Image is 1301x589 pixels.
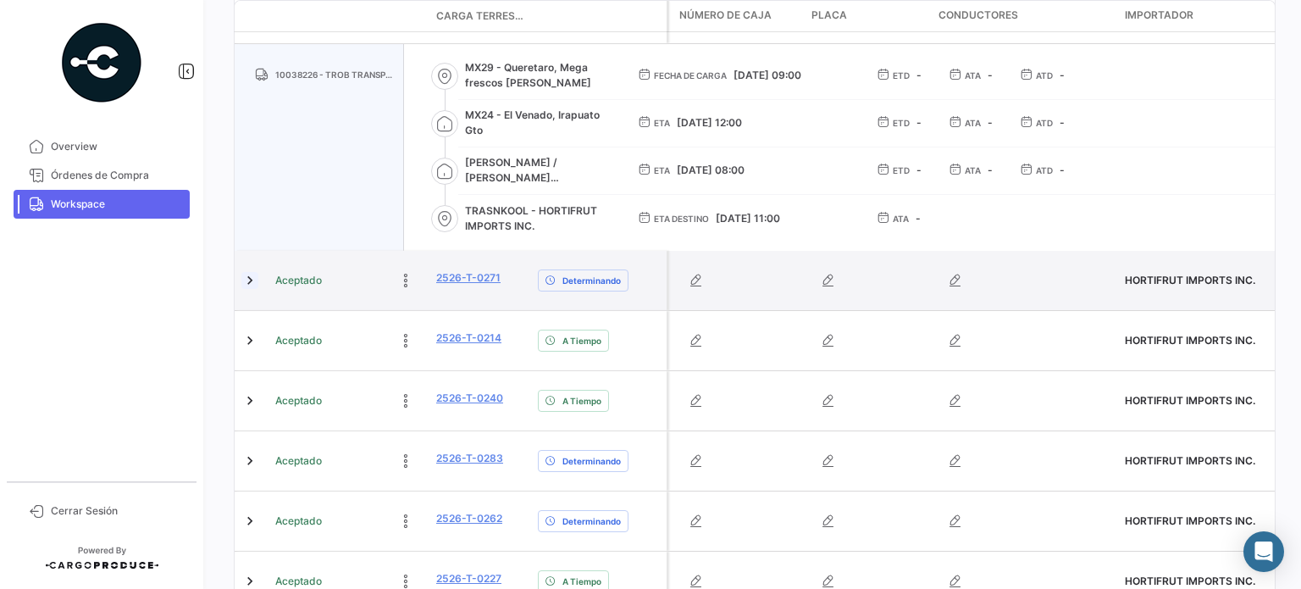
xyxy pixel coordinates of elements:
[436,8,524,24] span: Carga Terrestre #
[965,116,981,130] span: ATA
[734,69,801,81] span: [DATE] 09:00
[275,453,322,469] span: Aceptado
[916,164,922,176] span: -
[275,68,396,81] span: 10038226 - TROB TRANSPORTES SA DE CV
[1125,274,1255,286] span: HORTIFRUT IMPORTS INC.
[531,9,667,23] datatable-header-cell: Delay Status
[811,8,847,23] span: Placa
[654,69,727,82] span: Fecha de carga
[893,116,910,130] span: ETD
[51,139,183,154] span: Overview
[241,453,258,470] a: Expand/Collapse Row
[938,8,1018,23] span: Conductores
[1125,8,1193,23] span: Importador
[716,212,780,225] span: [DATE] 11:00
[562,274,621,287] span: Determinando
[1060,116,1065,129] span: -
[965,69,981,82] span: ATA
[1125,575,1255,587] span: HORTIFRUT IMPORTS INC.
[988,116,993,129] span: -
[465,108,611,138] span: MX24 - El Venado, Irapuato Gto
[14,161,190,190] a: Órdenes de Compra
[436,270,501,286] a: 2526-T-0271
[14,190,190,219] a: Workspace
[465,203,611,234] span: TRASNKOOL - HORTIFRUT IMPORTS INC.
[275,273,322,288] span: Aceptado
[1036,164,1053,177] span: ATD
[275,574,322,589] span: Aceptado
[805,1,932,31] datatable-header-cell: Placa
[241,392,258,409] a: Expand/Collapse Row
[654,164,670,177] span: ETA
[1125,334,1255,347] span: HORTIFRUT IMPORTS INC.
[562,514,621,528] span: Determinando
[275,393,322,408] span: Aceptado
[436,331,501,346] a: 2526-T-0214
[14,132,190,161] a: Overview
[893,164,910,177] span: ETD
[1118,1,1271,31] datatable-header-cell: Importador
[1060,164,1065,176] span: -
[436,451,503,466] a: 2526-T-0283
[465,60,611,91] span: MX29 - Queretaro, Mega frescos [PERSON_NAME]
[677,164,745,176] span: [DATE] 08:00
[1125,454,1255,467] span: HORTIFRUT IMPORTS INC.
[988,164,993,176] span: -
[1125,394,1255,407] span: HORTIFRUT IMPORTS INC.
[436,571,501,586] a: 2526-T-0227
[988,69,993,81] span: -
[436,391,503,406] a: 2526-T-0240
[562,394,601,408] span: A Tiempo
[677,116,742,129] span: [DATE] 12:00
[241,272,258,289] a: Expand/Collapse Row
[1036,116,1053,130] span: ATD
[429,2,531,31] datatable-header-cell: Carga Terrestre #
[654,116,670,130] span: ETA
[1036,69,1053,82] span: ATD
[275,333,322,348] span: Aceptado
[51,168,183,183] span: Órdenes de Compra
[916,116,922,129] span: -
[916,69,922,81] span: -
[893,212,909,225] span: ATA
[436,511,502,526] a: 2526-T-0262
[654,212,709,225] span: ETA Destino
[916,212,921,225] span: -
[669,1,805,31] datatable-header-cell: Número de Caja
[59,20,144,105] img: powered-by.png
[51,197,183,212] span: Workspace
[1060,69,1065,81] span: -
[562,575,601,588] span: A Tiempo
[241,332,258,349] a: Expand/Collapse Row
[679,8,772,23] span: Número de Caja
[562,454,621,468] span: Determinando
[562,334,601,347] span: A Tiempo
[465,155,611,186] span: [PERSON_NAME] / [PERSON_NAME] [PERSON_NAME]
[932,1,1118,31] datatable-header-cell: Conductores
[965,164,981,177] span: ATA
[51,503,183,519] span: Cerrar Sesión
[241,513,258,530] a: Expand/Collapse Row
[1243,531,1284,572] div: Abrir Intercom Messenger
[275,514,322,529] span: Aceptado
[1125,514,1255,527] span: HORTIFRUT IMPORTS INC.
[893,69,910,82] span: ETD
[269,9,429,23] datatable-header-cell: Estado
